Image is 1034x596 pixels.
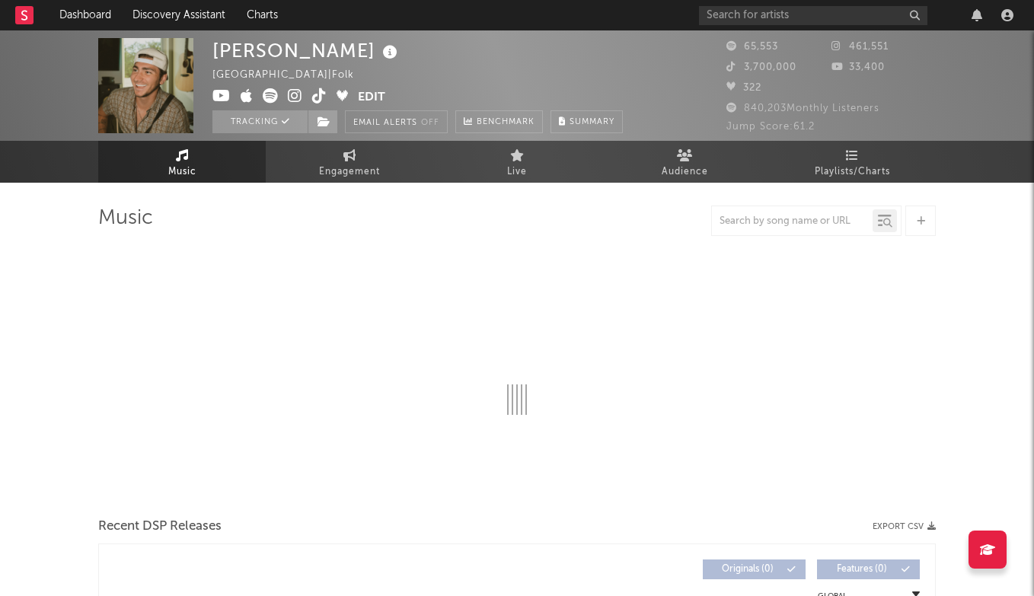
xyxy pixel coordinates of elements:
a: Benchmark [455,110,543,133]
span: Engagement [319,163,380,181]
span: 840,203 Monthly Listeners [726,104,879,113]
a: Live [433,141,601,183]
button: Originals(0) [703,559,806,579]
em: Off [421,119,439,127]
span: Benchmark [477,113,535,132]
div: [GEOGRAPHIC_DATA] | Folk [212,66,372,84]
button: Email AlertsOff [345,110,448,133]
span: Jump Score: 61.2 [726,122,815,132]
span: 33,400 [831,62,885,72]
button: Edit [358,88,385,107]
button: Summary [551,110,623,133]
button: Export CSV [873,522,936,531]
span: Live [507,163,527,181]
input: Search by song name or URL [712,215,873,228]
span: Originals ( 0 ) [713,565,783,574]
span: Recent DSP Releases [98,518,222,536]
span: 322 [726,83,761,93]
span: 65,553 [726,42,778,52]
div: [PERSON_NAME] [212,38,401,63]
input: Search for artists [699,6,927,25]
span: Audience [662,163,708,181]
a: Engagement [266,141,433,183]
span: Features ( 0 ) [827,565,897,574]
span: Summary [570,118,614,126]
span: 3,700,000 [726,62,796,72]
a: Playlists/Charts [768,141,936,183]
button: Tracking [212,110,308,133]
button: Features(0) [817,559,920,579]
span: Playlists/Charts [815,163,890,181]
span: Music [168,163,196,181]
a: Music [98,141,266,183]
a: Audience [601,141,768,183]
span: 461,551 [831,42,889,52]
